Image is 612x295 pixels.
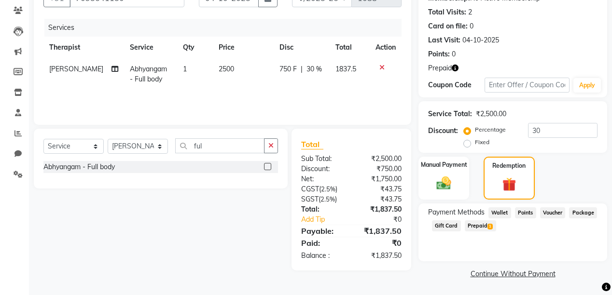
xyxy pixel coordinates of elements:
[432,175,456,192] img: _cash.svg
[335,65,356,73] span: 1837.5
[351,237,409,249] div: ₹0
[294,184,351,194] div: ( )
[124,37,177,58] th: Service
[279,64,297,74] span: 750 F
[175,138,264,153] input: Search or Scan
[294,194,351,204] div: ( )
[351,225,409,237] div: ₹1,837.50
[452,49,456,59] div: 0
[487,224,493,229] span: 1
[183,65,187,73] span: 1
[294,174,351,184] div: Net:
[470,21,473,31] div: 0
[428,63,452,73] span: Prepaid
[420,269,605,279] a: Continue Without Payment
[476,109,506,119] div: ₹2,500.00
[43,162,115,172] div: Abhyangam - Full body
[301,195,319,203] span: SGST
[428,80,485,90] div: Coupon Code
[421,161,467,169] label: Manual Payment
[351,174,409,184] div: ₹1,750.00
[468,7,472,17] div: 2
[475,138,489,147] label: Fixed
[274,37,330,58] th: Disc
[321,185,335,193] span: 2.5%
[43,37,124,58] th: Therapist
[428,126,458,136] div: Discount:
[44,19,409,37] div: Services
[540,207,566,218] span: Voucher
[370,37,402,58] th: Action
[294,237,351,249] div: Paid:
[475,125,506,134] label: Percentage
[294,204,351,215] div: Total:
[294,164,351,174] div: Discount:
[432,220,461,231] span: Gift Card
[294,225,351,237] div: Payable:
[428,49,450,59] div: Points:
[428,35,460,45] div: Last Visit:
[361,215,409,225] div: ₹0
[320,195,335,203] span: 2.5%
[330,37,370,58] th: Total
[465,220,496,231] span: Prepaid
[301,64,303,74] span: |
[351,194,409,204] div: ₹43.75
[130,65,167,83] span: Abhyangam - Full body
[301,185,319,193] span: CGST
[306,64,322,74] span: 30 %
[573,78,601,93] button: Apply
[294,154,351,164] div: Sub Total:
[351,154,409,164] div: ₹2,500.00
[301,139,323,149] span: Total
[294,215,361,225] a: Add Tip
[492,161,526,170] label: Redemption
[462,35,499,45] div: 04-10-2025
[428,7,466,17] div: Total Visits:
[485,78,570,93] input: Enter Offer / Coupon Code
[49,65,103,73] span: [PERSON_NAME]
[219,65,234,73] span: 2500
[177,37,212,58] th: Qty
[351,204,409,215] div: ₹1,837.50
[351,184,409,194] div: ₹43.75
[351,251,409,261] div: ₹1,837.50
[351,164,409,174] div: ₹750.00
[428,109,472,119] div: Service Total:
[498,176,520,193] img: _gift.svg
[569,207,597,218] span: Package
[515,207,536,218] span: Points
[213,37,274,58] th: Price
[428,207,485,217] span: Payment Methods
[294,251,351,261] div: Balance :
[428,21,468,31] div: Card on file:
[488,207,511,218] span: Wallet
